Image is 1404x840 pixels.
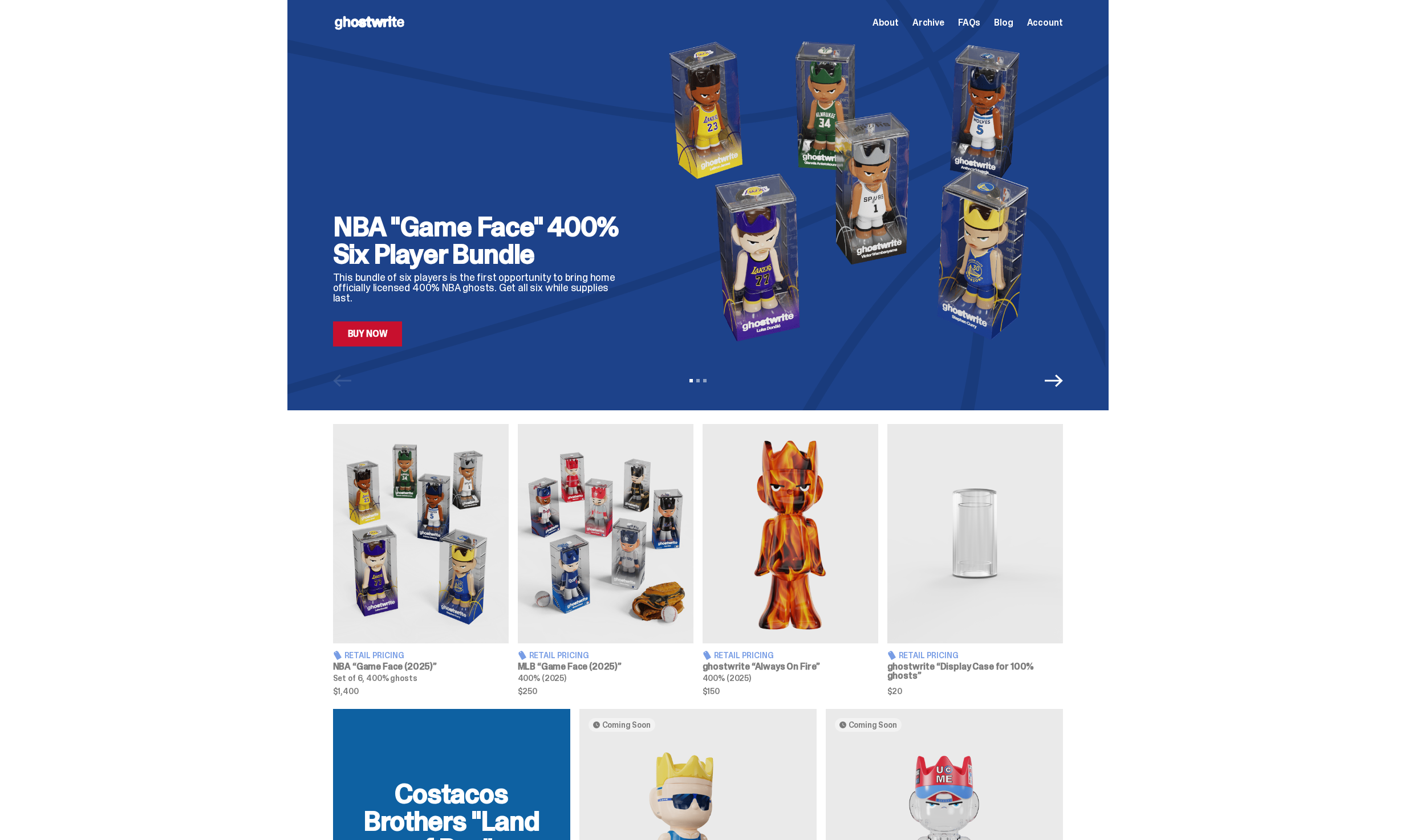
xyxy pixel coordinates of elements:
[873,18,899,27] a: About
[333,272,630,303] p: This bundle of six players is the first opportunity to bring home officially licensed 400% NBA gh...
[887,424,1063,643] img: Display Case for 100% ghosts
[703,662,878,671] h3: ghostwrite “Always On Fire”
[518,424,693,695] a: Game Face (2025) Retail Pricing
[518,424,693,643] img: Game Face (2025)
[703,687,878,695] span: $150
[333,424,509,643] img: Game Face (2025)
[849,720,897,729] span: Coming Soon
[518,662,693,671] h3: MLB “Game Face (2025)”
[333,687,509,695] span: $1,400
[703,424,878,695] a: Always On Fire Retail Pricing
[1027,18,1063,27] a: Account
[333,673,417,683] span: Set of 6, 400% ghosts
[333,424,509,695] a: Game Face (2025) Retail Pricing
[703,673,751,683] span: 400% (2025)
[899,651,959,659] span: Retail Pricing
[648,35,1063,346] img: NBA "Game Face" 400% Six Player Bundle
[696,379,700,382] button: View slide 2
[333,321,403,346] a: Buy Now
[518,673,566,683] span: 400% (2025)
[529,651,589,659] span: Retail Pricing
[1045,372,1063,390] button: Next
[887,687,1063,695] span: $20
[912,18,944,27] a: Archive
[703,424,878,643] img: Always On Fire
[887,424,1063,695] a: Display Case for 100% ghosts Retail Pricing
[958,18,980,27] a: FAQs
[714,651,774,659] span: Retail Pricing
[602,720,651,729] span: Coming Soon
[994,18,1013,27] a: Blog
[689,379,693,382] button: View slide 1
[333,662,509,671] h3: NBA “Game Face (2025)”
[518,687,693,695] span: $250
[887,662,1063,680] h3: ghostwrite “Display Case for 100% ghosts”
[703,379,707,382] button: View slide 3
[344,651,404,659] span: Retail Pricing
[333,213,630,268] h2: NBA "Game Face" 400% Six Player Bundle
